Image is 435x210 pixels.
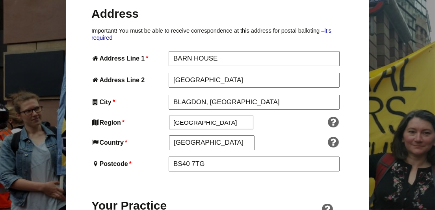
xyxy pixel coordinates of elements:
[91,137,167,148] label: Country
[91,158,167,169] label: Postcode
[91,28,331,41] a: it’s required
[91,117,167,128] label: Region
[91,75,167,85] label: Address Line 2
[91,6,344,21] h2: Address
[91,53,167,64] label: Address Line 1
[91,97,167,107] label: City
[91,27,344,42] p: Important! You must be able to receive correspondence at this address for postal balloting –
